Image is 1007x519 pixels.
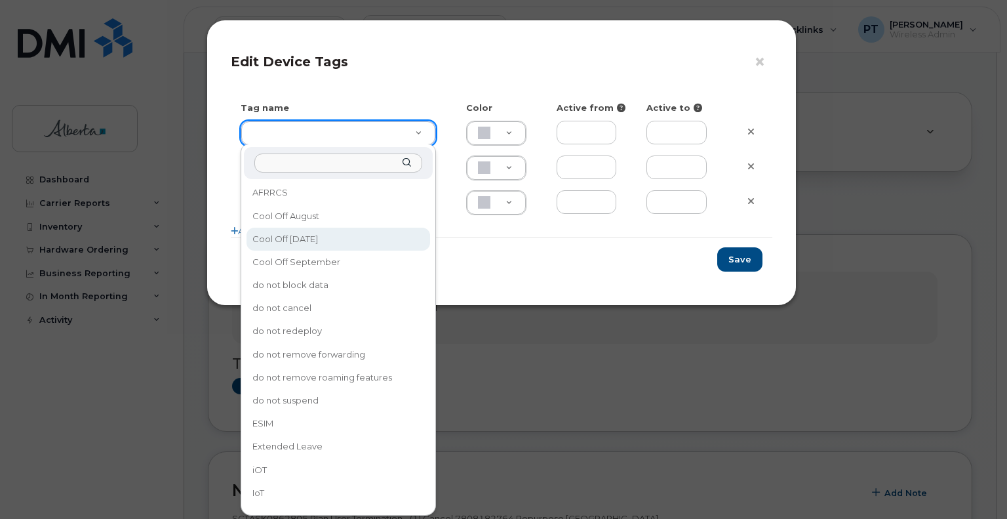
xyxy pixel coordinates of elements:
[248,344,429,365] div: do not remove forwarding
[248,252,429,272] div: Cool Off September
[248,367,429,388] div: do not remove roaming features
[248,322,429,342] div: do not redeploy
[248,437,429,457] div: Extended Leave
[248,298,429,318] div: do not cancel
[248,483,429,503] div: IoT
[248,183,429,203] div: AFRRCS
[248,206,429,226] div: Cool Off August
[248,460,429,480] div: iOT
[248,390,429,411] div: do not suspend
[248,413,429,434] div: ESIM
[248,275,429,295] div: do not block data
[248,229,429,249] div: Cool Off [DATE]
